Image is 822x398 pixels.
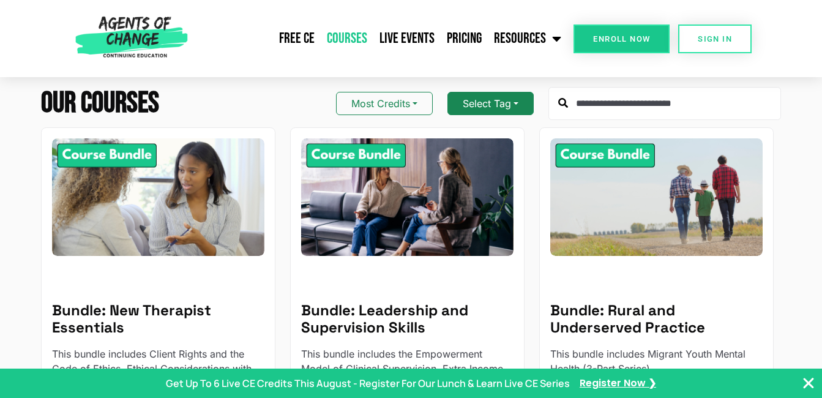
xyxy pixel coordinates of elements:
button: Select Tag [447,92,534,115]
h5: Bundle: Leadership and Supervision Skills [301,302,514,337]
button: Close Banner [801,376,816,391]
a: Enroll Now [574,24,670,53]
p: Get Up To 6 Live CE Credits This August - Register For Our Lunch & Learn Live CE Series [166,376,570,391]
a: Resources [488,23,567,54]
p: This bundle includes Client Rights and the Code of Ethics, Ethical Considerations with Kids and T... [52,347,264,376]
h2: Our Courses [41,89,159,118]
a: Live Events [373,23,441,54]
a: SIGN IN [678,24,752,53]
span: SIGN IN [698,35,732,43]
span: Enroll Now [593,35,650,43]
a: Pricing [441,23,488,54]
p: This bundle includes Migrant Youth Mental Health (3-Part Series), Native American Mental Health, ... [550,347,763,376]
nav: Menu [193,23,567,54]
img: New Therapist Essentials - 10 Credit CE Bundle [52,138,264,256]
h5: Bundle: Rural and Underserved Practice [550,302,763,337]
button: Most Credits [336,92,433,115]
a: Register Now ❯ [580,377,656,390]
p: This bundle includes the Empowerment Model of Clinical Supervision, Extra Income and Business Ski... [301,347,514,376]
img: Rural and Underserved Practice - 8 Credit CE Bundle [550,138,763,256]
a: Courses [321,23,373,54]
img: Leadership and Supervision Skills - 8 Credit CE Bundle [301,138,514,256]
h5: Bundle: New Therapist Essentials [52,302,264,337]
a: Free CE [273,23,321,54]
